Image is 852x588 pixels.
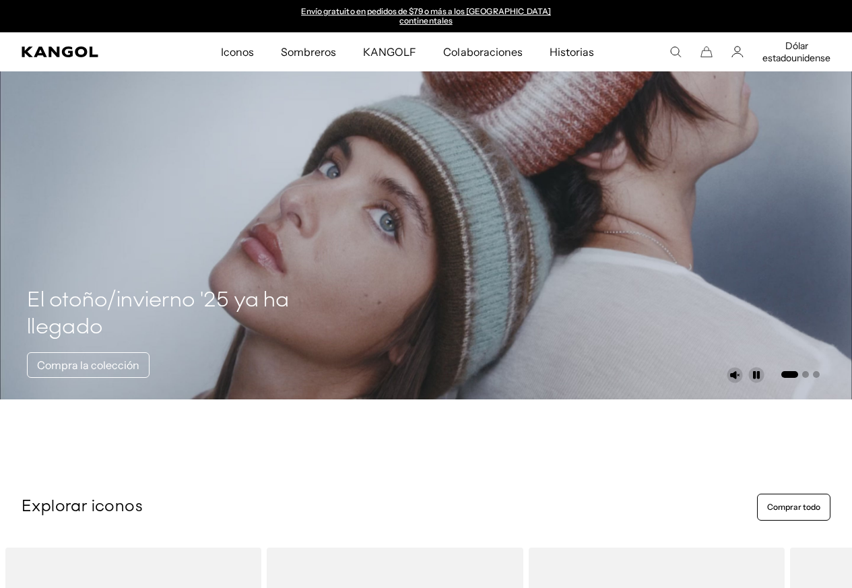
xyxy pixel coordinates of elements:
font: Historias [550,45,594,59]
ul: Seleccione una diapositiva para mostrar [780,368,820,379]
a: Información de envío [301,6,551,26]
div: Anuncio [288,7,565,26]
a: Historias [536,32,608,71]
font: Compra la colección [37,358,139,372]
slideshow-component: Barra de anuncios [288,7,565,26]
font: Colaboraciones [443,45,522,59]
font: Explorar iconos [22,498,143,515]
a: Iconos [207,32,267,71]
button: Ir a la diapositiva 3 [813,371,820,378]
font: El otoño/invierno '25 ya ha llegado [27,290,290,339]
font: Comprar todo [767,502,820,512]
summary: Busca aquí [669,46,682,58]
button: Ir a la diapositiva 1 [781,371,798,378]
a: Sombreros [267,32,350,71]
div: 1 de 2 [288,7,565,26]
a: Colaboraciones [430,32,535,71]
a: Comprar todo [757,494,830,521]
a: Kangol [22,46,145,57]
font: Envío gratuito en pedidos de $79 o más a los [GEOGRAPHIC_DATA] continentales [301,6,551,26]
font: Sombreros [281,45,336,59]
button: Pausa [748,367,764,383]
font: Iconos [221,45,254,59]
button: Carro [700,46,713,58]
button: Ir a la diapositiva 2 [802,371,809,378]
a: Cuenta [731,46,744,58]
button: Dólar estadounidense [762,40,830,64]
font: KANGOLF [363,45,416,59]
a: Compra la colección [27,352,150,378]
button: Activar el sonido [727,367,743,383]
a: KANGOLF [350,32,430,71]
